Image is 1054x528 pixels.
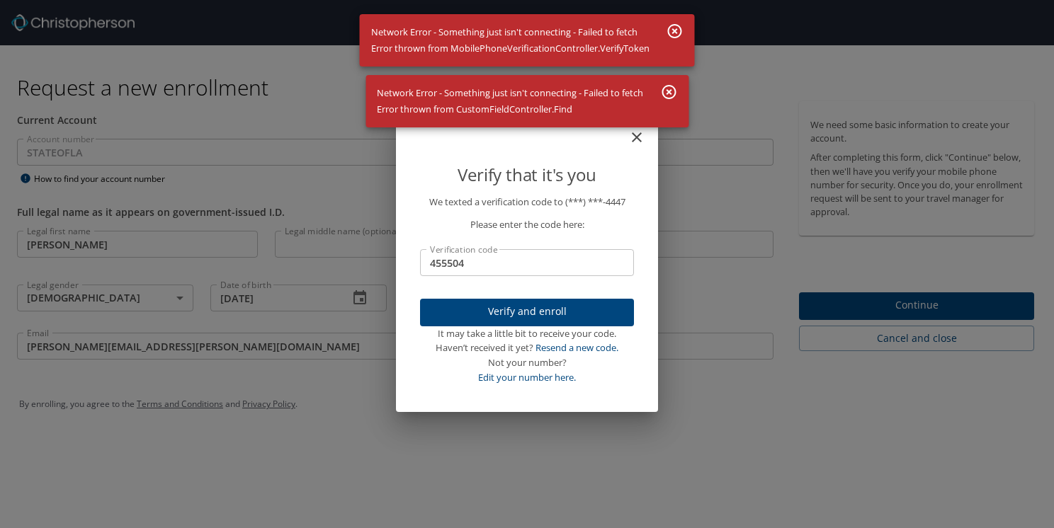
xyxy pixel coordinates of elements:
p: Please enter the code here: [420,217,634,232]
a: Edit your number here. [478,371,576,384]
div: Haven’t received it yet? [420,340,634,355]
button: Verify and enroll [420,299,634,326]
span: Verify and enroll [431,303,623,321]
div: Network Error - Something just isn't connecting - Failed to fetch Error thrown from CustomFieldCo... [377,79,643,123]
p: Verify that it's you [420,161,634,188]
div: Network Error - Something just isn't connecting - Failed to fetch Error thrown from MobilePhoneVe... [371,18,650,62]
button: close [635,122,652,139]
a: Resend a new code. [535,341,618,354]
p: We texted a verification code to (***) ***- 4447 [420,195,634,210]
div: Not your number? [420,355,634,370]
div: It may take a little bit to receive your code. [420,326,634,341]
